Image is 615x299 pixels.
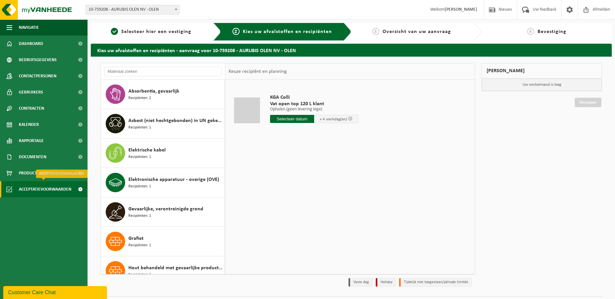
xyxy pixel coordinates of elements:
[19,116,39,133] span: Kalender
[270,115,314,123] input: Selecteer datum
[128,154,151,160] span: Recipiënten: 1
[575,98,601,107] a: Doorgaan
[445,7,477,12] strong: [PERSON_NAME]
[128,125,151,131] span: Recipiënten: 1
[86,5,180,15] span: 10-759208 - AURUBIS OLEN NV - OLEN
[128,272,151,278] span: Recipiënten: 1
[101,227,225,256] button: Grafiet Recipiënten: 1
[19,68,56,84] span: Contactpersonen
[538,29,566,34] span: Bevestiging
[270,94,358,101] span: KGA Colli
[86,5,179,14] span: 10-759208 - AURUBIS OLEN NV - OLEN
[121,29,191,34] span: Selecteer hier een vestiging
[19,133,44,149] span: Rapportage
[128,264,223,272] span: Hout behandeld met gevaarlijke producten (C), treinbilzen
[91,44,612,56] h2: Kies uw afvalstoffen en recipiënten - aanvraag voor 10-759208 - AURUBIS OLEN NV - OLEN
[104,67,222,76] input: Materiaal zoeken
[481,63,602,79] div: [PERSON_NAME]
[270,101,358,107] span: Vat open top 120 L klant
[128,213,151,219] span: Recipiënten: 1
[19,181,71,197] span: Acceptatievoorwaarden
[372,28,379,35] span: 3
[349,278,373,287] li: Vaste dag
[128,146,166,154] span: Elektrische kabel
[399,278,472,287] li: Tijdelijk niet toegestaan/période limitée
[101,168,225,197] button: Elektronische apparatuur - overige (OVE) Recipiënten: 1
[94,28,208,36] a: 1Selecteer hier een vestiging
[270,107,358,112] p: Ophalen (geen levering lege)
[19,149,46,165] span: Documenten
[128,117,223,125] span: Asbest (niet hechtgebonden) in UN gekeurde verpakking
[225,63,290,80] div: Keuze recipiënt en planning
[128,235,144,242] span: Grafiet
[19,100,44,116] span: Contracten
[19,52,57,68] span: Bedrijfsgegevens
[128,87,179,95] span: Absorbentia, gevaarlijk
[243,29,332,34] span: Kies uw afvalstoffen en recipiënten
[101,138,225,168] button: Elektrische kabel Recipiënten: 1
[19,36,43,52] span: Dashboard
[320,117,347,121] span: + 4 werkdag(en)
[3,285,108,299] iframe: chat widget
[482,79,602,91] p: Uw winkelmand is leeg
[128,205,203,213] span: Gevaarlijke, verontreinigde grond
[19,84,43,100] span: Gebruikers
[376,278,396,287] li: Holiday
[101,197,225,227] button: Gevaarlijke, verontreinigde grond Recipiënten: 1
[232,28,240,35] span: 2
[128,95,151,101] span: Recipiënten: 2
[128,183,151,190] span: Recipiënten: 1
[383,29,451,34] span: Overzicht van uw aanvraag
[101,109,225,138] button: Asbest (niet hechtgebonden) in UN gekeurde verpakking Recipiënten: 1
[128,176,219,183] span: Elektronische apparatuur - overige (OVE)
[19,19,39,36] span: Navigatie
[101,256,225,286] button: Hout behandeld met gevaarlijke producten (C), treinbilzen Recipiënten: 1
[527,28,534,35] span: 4
[101,80,225,109] button: Absorbentia, gevaarlijk Recipiënten: 2
[19,165,48,181] span: Product Shop
[128,242,151,249] span: Recipiënten: 1
[111,28,118,35] span: 1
